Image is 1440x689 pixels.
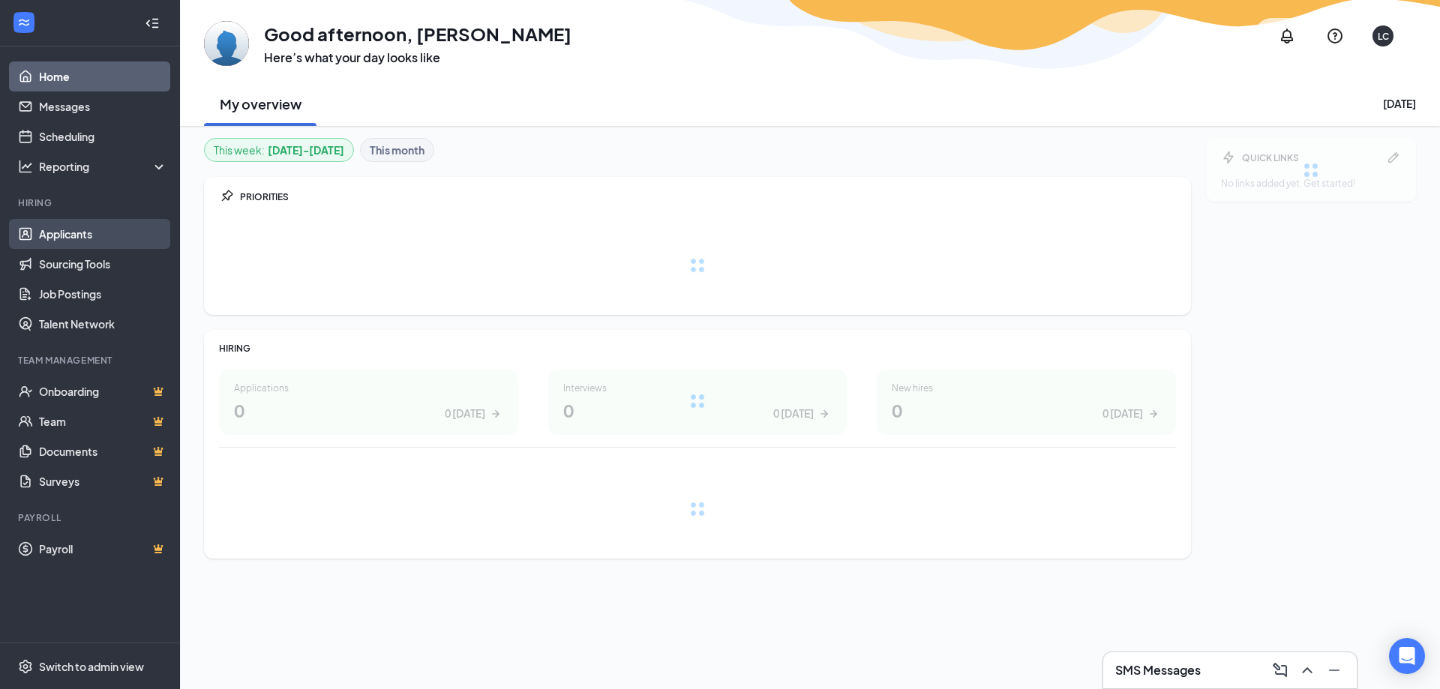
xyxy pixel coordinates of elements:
[240,190,1176,203] div: PRIORITIES
[264,21,571,46] h1: Good afternoon, [PERSON_NAME]
[1325,661,1343,679] svg: Minimize
[214,142,344,158] div: This week :
[18,354,164,367] div: Team Management
[220,94,301,113] h2: My overview
[39,659,144,674] div: Switch to admin view
[1271,661,1289,679] svg: ComposeMessage
[39,279,167,309] a: Job Postings
[1383,96,1416,111] div: [DATE]
[39,534,167,564] a: PayrollCrown
[39,219,167,249] a: Applicants
[1378,30,1389,43] div: LC
[1389,638,1425,674] div: Open Intercom Messenger
[1115,662,1201,679] h3: SMS Messages
[219,189,234,204] svg: Pin
[18,196,164,209] div: Hiring
[39,91,167,121] a: Messages
[18,659,33,674] svg: Settings
[16,15,31,30] svg: WorkstreamLogo
[39,436,167,466] a: DocumentsCrown
[1278,27,1296,45] svg: Notifications
[370,142,424,158] b: This month
[39,61,167,91] a: Home
[219,342,1176,355] div: HIRING
[268,142,344,158] b: [DATE] - [DATE]
[1326,27,1344,45] svg: QuestionInfo
[1294,658,1318,682] button: ChevronUp
[39,466,167,496] a: SurveysCrown
[39,406,167,436] a: TeamCrown
[39,249,167,279] a: Sourcing Tools
[18,159,33,174] svg: Analysis
[18,511,164,524] div: Payroll
[39,121,167,151] a: Scheduling
[39,309,167,339] a: Talent Network
[39,159,168,174] div: Reporting
[145,16,160,31] svg: Collapse
[1267,658,1291,682] button: ComposeMessage
[264,49,571,66] h3: Here’s what your day looks like
[1298,661,1316,679] svg: ChevronUp
[1321,658,1345,682] button: Minimize
[39,376,167,406] a: OnboardingCrown
[204,21,249,66] img: Louise Castillo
